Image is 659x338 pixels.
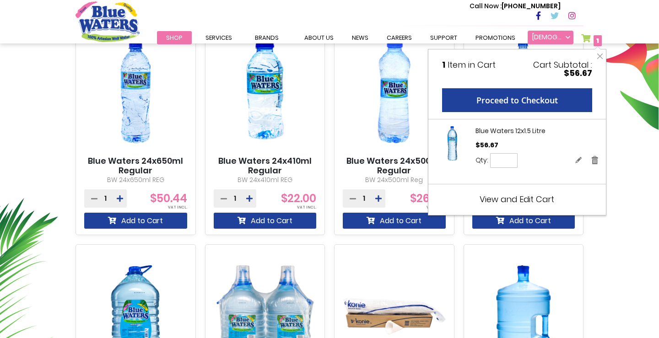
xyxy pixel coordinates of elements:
[295,31,343,44] a: about us
[466,31,524,44] a: Promotions
[480,193,554,205] a: View and Edit Cart
[470,1,502,11] span: Call Now :
[475,126,546,135] a: Blue Waters 12x1.5 Litre
[528,31,573,44] a: [DEMOGRAPHIC_DATA] EDUCATION BOARD
[214,213,317,229] button: Add to Cart
[84,175,187,185] p: BW 24x650ml REG
[343,156,446,176] a: Blue Waters 24x500ml Regular
[378,31,421,44] a: careers
[472,213,575,229] button: Add to Cart
[435,126,470,163] a: Blue Waters 12x1.5 Litre
[343,175,446,185] p: BW 24x500ml Reg
[435,126,470,161] img: Blue Waters 12x1.5 Litre
[343,31,378,44] a: News
[448,59,496,70] span: Item in Cart
[84,213,187,229] button: Add to Cart
[442,59,445,70] span: 1
[214,156,317,176] a: Blue Waters 24x410ml Regular
[442,88,592,112] button: Proceed to Checkout
[84,27,187,156] img: Blue Waters 24x650ml Regular
[596,36,599,45] span: 1
[581,34,602,47] a: 1
[343,213,446,229] button: Add to Cart
[470,1,561,11] p: [PHONE_NUMBER]
[475,140,498,150] span: $56.67
[214,175,317,185] p: BW 24x410ml REG
[255,33,279,42] span: Brands
[533,59,589,70] span: Cart Subtotal
[166,33,183,42] span: Shop
[76,1,140,42] a: store logo
[343,27,446,156] img: Blue Waters 24x500ml Regular
[205,33,232,42] span: Services
[421,31,466,44] a: support
[84,156,187,176] a: Blue Waters 24x650ml Regular
[214,27,317,156] img: Blue Waters 24x410ml Regular
[564,67,592,79] span: $56.67
[475,156,488,165] label: Qty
